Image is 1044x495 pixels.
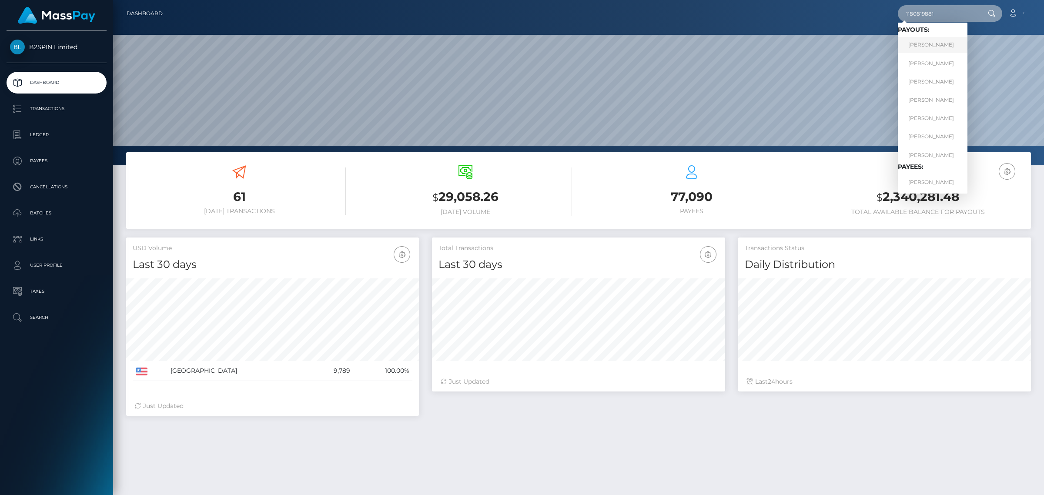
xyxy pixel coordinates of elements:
a: Transactions [7,98,107,120]
h3: 29,058.26 [359,188,572,206]
h4: Daily Distribution [745,257,1024,272]
p: Links [10,233,103,246]
a: Ledger [7,124,107,146]
img: US.png [136,368,147,375]
p: Ledger [10,128,103,141]
a: Links [7,228,107,250]
h5: USD Volume [133,244,412,253]
p: Dashboard [10,76,103,89]
h4: Last 30 days [133,257,412,272]
h6: Payees: [898,163,967,171]
a: Dashboard [7,72,107,94]
h3: 61 [133,188,346,205]
a: [PERSON_NAME] [898,74,967,90]
a: [PERSON_NAME] [898,37,967,53]
a: User Profile [7,254,107,276]
a: Payees [7,150,107,172]
a: Cancellations [7,176,107,198]
h5: Total Transactions [438,244,718,253]
h6: Payouts: [898,26,967,33]
a: Batches [7,202,107,224]
td: 100.00% [353,361,412,381]
p: Payees [10,154,103,167]
p: User Profile [10,259,103,272]
a: Search [7,307,107,328]
h3: 2,340,281.48 [811,188,1024,206]
td: [GEOGRAPHIC_DATA] [167,361,309,381]
a: [PERSON_NAME] [898,55,967,71]
a: [PERSON_NAME] [898,129,967,145]
small: $ [877,191,883,204]
img: MassPay Logo [18,7,95,24]
h5: Transactions Status [745,244,1024,253]
td: 9,789 [309,361,353,381]
h6: [DATE] Transactions [133,207,346,215]
p: Cancellations [10,181,103,194]
p: Taxes [10,285,103,298]
h6: [DATE] Volume [359,208,572,216]
h6: Payees [585,207,798,215]
div: Just Updated [135,401,410,411]
input: Search... [898,5,980,22]
a: [PERSON_NAME] [898,92,967,108]
small: $ [432,191,438,204]
a: [PERSON_NAME] [898,110,967,127]
p: Search [10,311,103,324]
a: Dashboard [127,4,163,23]
div: Just Updated [441,377,716,386]
div: Last hours [747,377,1022,386]
a: Taxes [7,281,107,302]
h3: 77,090 [585,188,798,205]
span: 24 [768,378,775,385]
p: Transactions [10,102,103,115]
p: Batches [10,207,103,220]
h6: Total Available Balance for Payouts [811,208,1024,216]
span: B2SPIN Limited [7,43,107,51]
h4: Last 30 days [438,257,718,272]
a: [PERSON_NAME] [898,174,967,190]
a: [PERSON_NAME] [898,147,967,163]
img: B2SPIN Limited [10,40,25,54]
